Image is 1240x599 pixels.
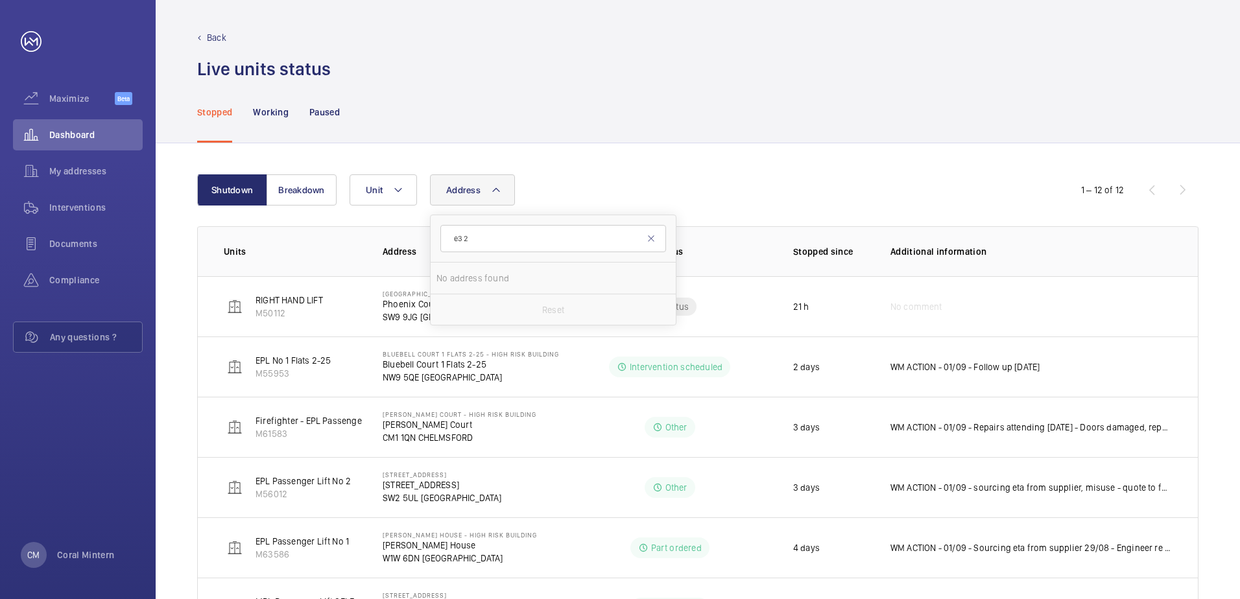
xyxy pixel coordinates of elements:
[227,540,243,556] img: elevator.svg
[197,106,232,119] p: Stopped
[256,475,351,487] p: EPL Passenger Lift No 2
[256,414,381,427] p: Firefighter - EPL Passenger Lift
[366,185,383,195] span: Unit
[890,481,1172,494] p: WM ACTION - 01/09 - sourcing eta from supplier, misuse - quote to follow 29/08 - Safety edges rip...
[49,165,143,178] span: My addresses
[267,174,337,206] button: Breakdown
[890,421,1172,434] p: WM ACTION - 01/09 - Repairs attending [DATE] - Doors damaged, repair team required chasing eta
[383,290,564,298] p: [GEOGRAPHIC_DATA] Flats 1-65 - High Risk Building
[27,548,40,561] p: CM
[383,539,537,552] p: [PERSON_NAME] House
[793,541,820,554] p: 4 days
[49,237,143,250] span: Documents
[256,307,323,320] p: M50112
[50,331,142,344] span: Any questions ?
[383,418,536,431] p: [PERSON_NAME] Court
[383,245,567,258] p: Address
[383,350,559,358] p: Bluebell Court 1 Flats 2-25 - High Risk Building
[793,360,820,373] p: 2 days
[890,300,942,313] span: No comment
[890,360,1040,373] p: WM ACTION - 01/09 - Follow up [DATE]
[383,410,536,418] p: [PERSON_NAME] Court - High Risk Building
[890,541,1172,554] p: WM ACTION - 01/09 - Sourcing eta from supplier 29/08 - Engineer re attending for details on rolle...
[383,311,564,323] p: SW9 9JG [GEOGRAPHIC_DATA]
[350,174,417,206] button: Unit
[793,245,870,258] p: Stopped since
[197,174,267,206] button: Shutdown
[256,427,381,440] p: M61583
[440,225,666,252] input: Search by address
[542,303,564,316] p: Reset
[227,359,243,375] img: elevator.svg
[49,128,143,141] span: Dashboard
[256,535,349,548] p: EPL Passenger Lift No 1
[446,185,481,195] span: Address
[793,481,820,494] p: 3 days
[256,354,331,367] p: EPL No 1 Flats 2-25
[383,552,537,565] p: W1W 6DN [GEOGRAPHIC_DATA]
[383,531,537,539] p: [PERSON_NAME] House - High Risk Building
[793,421,820,434] p: 3 days
[383,491,502,504] p: SW2 5UL [GEOGRAPHIC_DATA]
[383,358,559,371] p: Bluebell Court 1 Flats 2-25
[383,371,559,384] p: NW9 5QE [GEOGRAPHIC_DATA]
[197,57,331,81] h1: Live units status
[57,548,115,561] p: Coral Mintern
[431,263,676,294] li: No address found
[207,31,226,44] p: Back
[49,274,143,287] span: Compliance
[665,481,687,494] p: Other
[793,300,809,313] p: 21 h
[49,92,115,105] span: Maximize
[227,299,243,314] img: elevator.svg
[256,367,331,380] p: M55953
[309,106,340,119] p: Paused
[383,591,495,599] p: [STREET_ADDRESS]
[256,487,351,500] p: M56012
[383,298,564,311] p: Phoenix Court Flats 1-65
[1081,183,1124,196] div: 1 – 12 of 12
[651,541,702,554] p: Part ordered
[227,480,243,495] img: elevator.svg
[383,478,502,491] p: [STREET_ADDRESS]
[665,421,687,434] p: Other
[383,471,502,478] p: [STREET_ADDRESS]
[383,431,536,444] p: CM1 1QN CHELMSFORD
[256,548,349,561] p: M63586
[224,245,362,258] p: Units
[253,106,288,119] p: Working
[890,245,1172,258] p: Additional information
[256,294,323,307] p: RIGHT HAND LIFT
[49,201,143,214] span: Interventions
[430,174,515,206] button: Address
[630,360,722,373] p: Intervention scheduled
[227,419,243,435] img: elevator.svg
[115,92,132,105] span: Beta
